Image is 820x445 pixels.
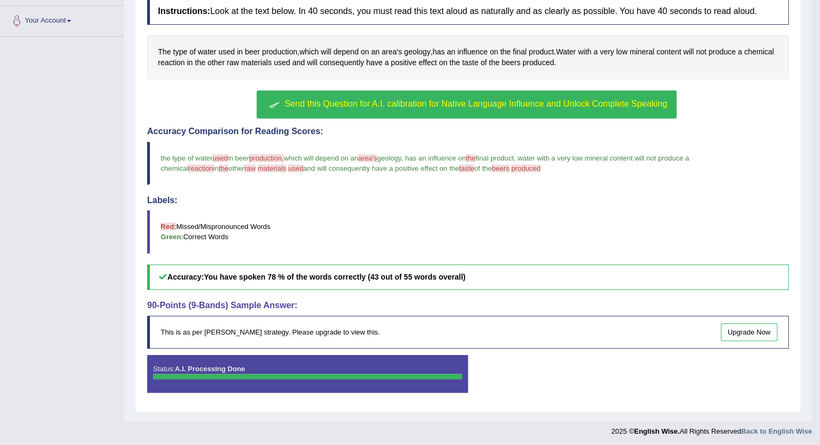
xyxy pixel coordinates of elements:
[361,46,369,58] span: Click to see word definition
[459,164,474,172] span: taste
[187,57,193,68] span: Click to see word definition
[480,57,487,68] span: Click to see word definition
[1,6,123,33] a: Your Account
[514,154,516,162] span: .
[490,46,498,58] span: Click to see word definition
[158,57,185,68] span: Click to see word definition
[600,46,614,58] span: Click to see word definition
[492,164,509,172] span: beers
[366,57,382,68] span: Click to see word definition
[161,233,183,241] b: Green:
[204,273,465,281] b: You have spoken 78 % of the words correctly (43 out of 55 words overall)
[228,154,249,162] span: in beer
[292,57,305,68] span: Click to see word definition
[476,154,514,162] span: final product
[404,46,431,58] span: Click to see word definition
[158,46,171,58] span: Click to see word definition
[213,164,219,172] span: in
[450,57,460,68] span: Click to see word definition
[147,316,789,349] div: This is as per [PERSON_NAME] strategy. Please upgrade to view this.
[696,46,706,58] span: Click to see word definition
[307,57,317,68] span: Click to see word definition
[377,154,401,162] span: geology
[405,154,466,162] span: has an influence on
[304,164,459,172] span: and will consequently have a positive effect on the
[195,57,205,68] span: Click to see word definition
[274,57,290,68] span: Click to see word definition
[391,57,416,68] span: Click to see word definition
[744,46,774,58] span: Click to see word definition
[320,57,364,68] span: Click to see word definition
[288,164,303,172] span: used
[630,46,654,58] span: Click to see word definition
[244,164,256,172] span: raw
[529,46,554,58] span: Click to see word definition
[188,164,213,172] span: reaction
[147,36,789,79] div: , , . .
[147,301,789,310] h4: 90-Points (9-Bands) Sample Answer:
[229,164,245,172] span: other
[511,164,540,172] span: produced
[258,164,286,172] span: materials
[161,222,176,231] b: Red:
[616,46,628,58] span: Click to see word definition
[738,46,742,58] span: Click to see word definition
[500,46,511,58] span: Click to see word definition
[237,46,243,58] span: Click to see word definition
[721,323,778,341] a: Upgrade Now
[175,365,245,373] strong: A.I. Processing Done
[358,154,377,162] span: area's
[432,46,445,58] span: Click to see word definition
[683,46,693,58] span: Click to see word definition
[218,46,235,58] span: Click to see word definition
[522,57,554,68] span: Click to see word definition
[198,46,216,58] span: Click to see word definition
[147,196,789,205] h4: Labels:
[466,154,476,162] span: the
[147,265,789,290] h5: Accuracy:
[418,57,437,68] span: Click to see word definition
[447,46,456,58] span: Click to see word definition
[474,164,492,172] span: of the
[161,154,212,162] span: the type of water
[219,164,229,172] span: the
[594,46,598,58] span: Click to see word definition
[173,46,187,58] span: Click to see word definition
[578,46,591,58] span: Click to see word definition
[212,154,228,162] span: used
[741,427,812,435] a: Back to English Wise
[285,99,667,108] span: Send this Question for A.I. calibration for Native Language Influence and Unlock Complete Speaking
[611,421,812,436] div: 2025 © All Rights Reserved
[245,46,260,58] span: Click to see word definition
[513,46,527,58] span: Click to see word definition
[262,46,297,58] span: Click to see word definition
[657,46,681,58] span: Click to see word definition
[257,91,676,119] button: Send this Question for A.I. calibration for Native Language Influence and Unlock Complete Speaking
[321,46,331,58] span: Click to see word definition
[439,57,447,68] span: Click to see word definition
[489,57,499,68] span: Click to see word definition
[189,46,196,58] span: Click to see word definition
[241,57,272,68] span: Click to see word definition
[158,6,210,16] b: Instructions:
[227,57,239,68] span: Click to see word definition
[556,46,576,58] span: Click to see word definition
[462,57,478,68] span: Click to see word definition
[208,57,225,68] span: Click to see word definition
[634,427,679,435] strong: English Wise.
[333,46,359,58] span: Click to see word definition
[708,46,736,58] span: Click to see word definition
[382,46,402,58] span: Click to see word definition
[161,154,691,172] span: water with a very low mineral content will not produce a chemical
[284,154,358,162] span: which will depend on an
[147,210,789,253] blockquote: Missed/Mispronounced Words Correct Words
[501,57,520,68] span: Click to see word definition
[249,154,284,162] span: production,
[371,46,380,58] span: Click to see word definition
[299,46,319,58] span: Click to see word definition
[457,46,487,58] span: Click to see word definition
[147,127,789,136] h4: Accuracy Comparison for Reading Scores:
[384,57,389,68] span: Click to see word definition
[147,355,468,393] div: Status:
